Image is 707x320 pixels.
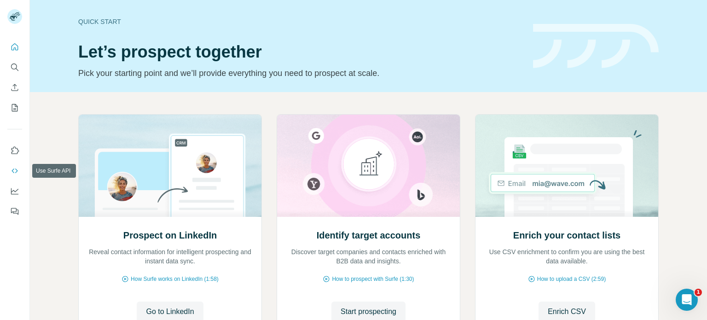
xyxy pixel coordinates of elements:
button: Use Surfe API [7,163,22,179]
span: Go to LinkedIn [146,306,194,317]
img: banner [533,24,659,69]
iframe: Intercom live chat [676,289,698,311]
button: My lists [7,99,22,116]
p: Discover target companies and contacts enriched with B2B data and insights. [286,247,451,266]
button: Enrich CSV [7,79,22,96]
span: How Surfe works on LinkedIn (1:58) [131,275,219,283]
span: How to upload a CSV (2:59) [537,275,606,283]
h1: Let’s prospect together [78,43,522,61]
button: Dashboard [7,183,22,199]
p: Pick your starting point and we’ll provide everything you need to prospect at scale. [78,67,522,80]
img: Prospect on LinkedIn [78,115,262,217]
p: Reveal contact information for intelligent prospecting and instant data sync. [88,247,252,266]
span: Enrich CSV [548,306,586,317]
div: Quick start [78,17,522,26]
h2: Enrich your contact lists [513,229,620,242]
img: Enrich your contact lists [475,115,659,217]
p: Use CSV enrichment to confirm you are using the best data available. [485,247,649,266]
button: Feedback [7,203,22,220]
img: Identify target accounts [277,115,460,217]
span: Start prospecting [341,306,396,317]
h2: Prospect on LinkedIn [123,229,217,242]
span: 1 [695,289,702,296]
button: Search [7,59,22,76]
button: Use Surfe on LinkedIn [7,142,22,159]
h2: Identify target accounts [317,229,421,242]
button: Quick start [7,39,22,55]
span: How to prospect with Surfe (1:30) [332,275,414,283]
